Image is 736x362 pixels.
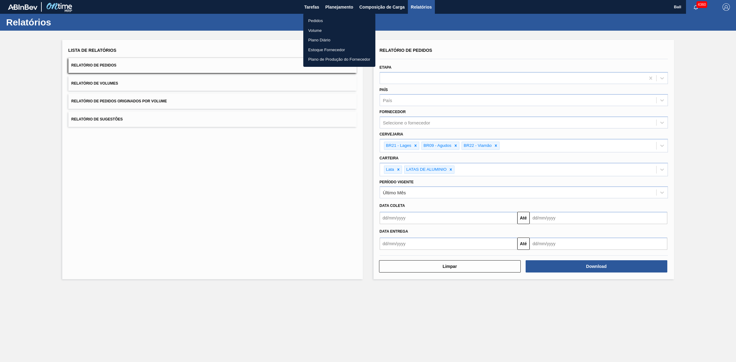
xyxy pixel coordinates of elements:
a: Plano de Produção do Fornecedor [303,55,375,64]
a: Volume [303,26,375,36]
a: Estoque Fornecedor [303,45,375,55]
a: Plano Diário [303,35,375,45]
a: Pedidos [303,16,375,26]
